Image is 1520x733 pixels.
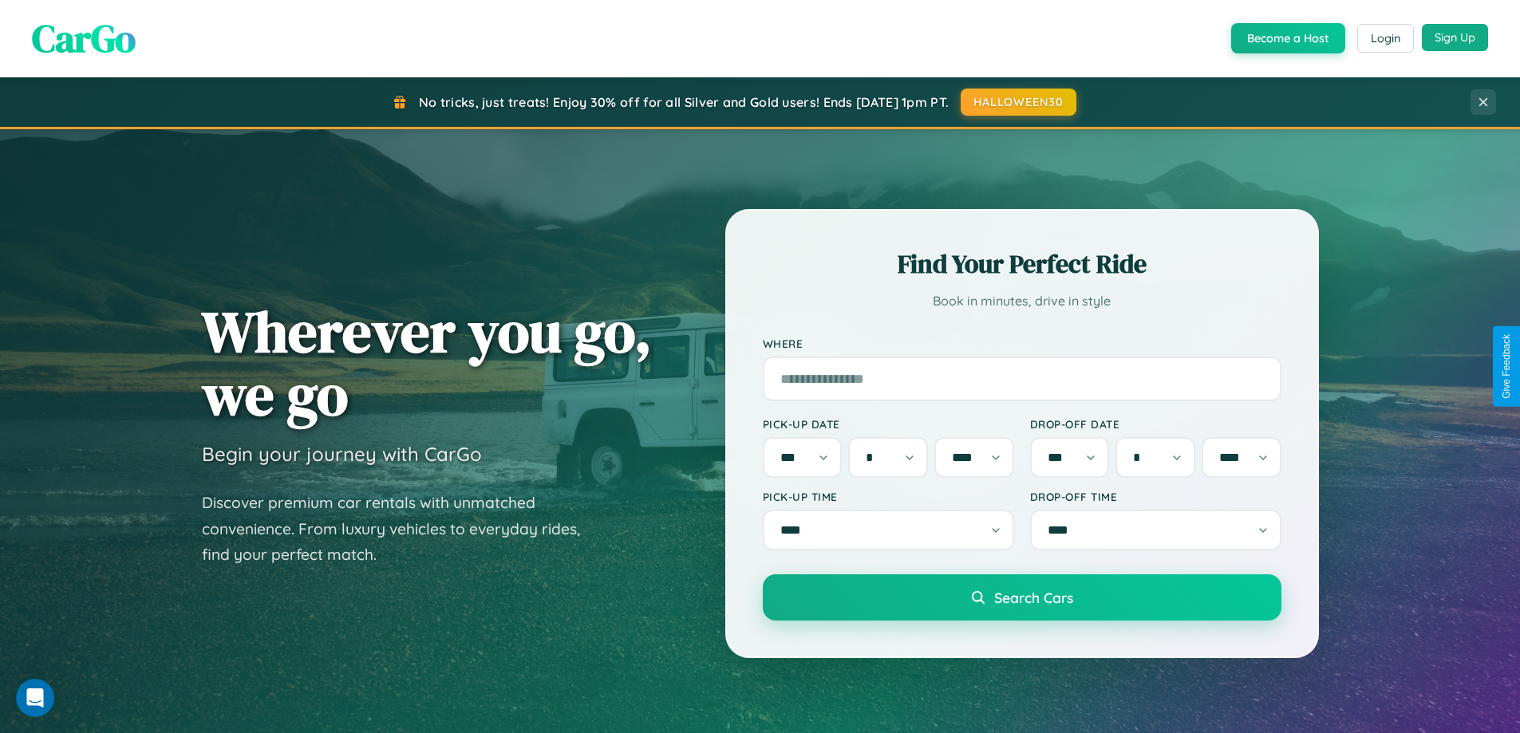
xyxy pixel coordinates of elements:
label: Pick-up Time [763,490,1014,503]
button: Become a Host [1231,23,1345,53]
span: CarGo [32,12,136,65]
label: Drop-off Time [1030,490,1281,503]
h3: Begin your journey with CarGo [202,442,482,466]
p: Book in minutes, drive in style [763,290,1281,313]
button: Search Cars [763,574,1281,621]
h1: Wherever you go, we go [202,300,652,426]
button: Sign Up [1422,24,1488,51]
button: HALLOWEEN30 [961,89,1076,116]
label: Where [763,337,1281,350]
h2: Find Your Perfect Ride [763,246,1281,282]
span: Search Cars [994,589,1073,606]
label: Drop-off Date [1030,417,1281,431]
iframe: Intercom live chat [16,679,54,717]
div: Give Feedback [1501,334,1512,399]
label: Pick-up Date [763,417,1014,431]
button: Login [1357,24,1414,53]
span: No tricks, just treats! Enjoy 30% off for all Silver and Gold users! Ends [DATE] 1pm PT. [419,94,949,110]
p: Discover premium car rentals with unmatched convenience. From luxury vehicles to everyday rides, ... [202,490,601,568]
